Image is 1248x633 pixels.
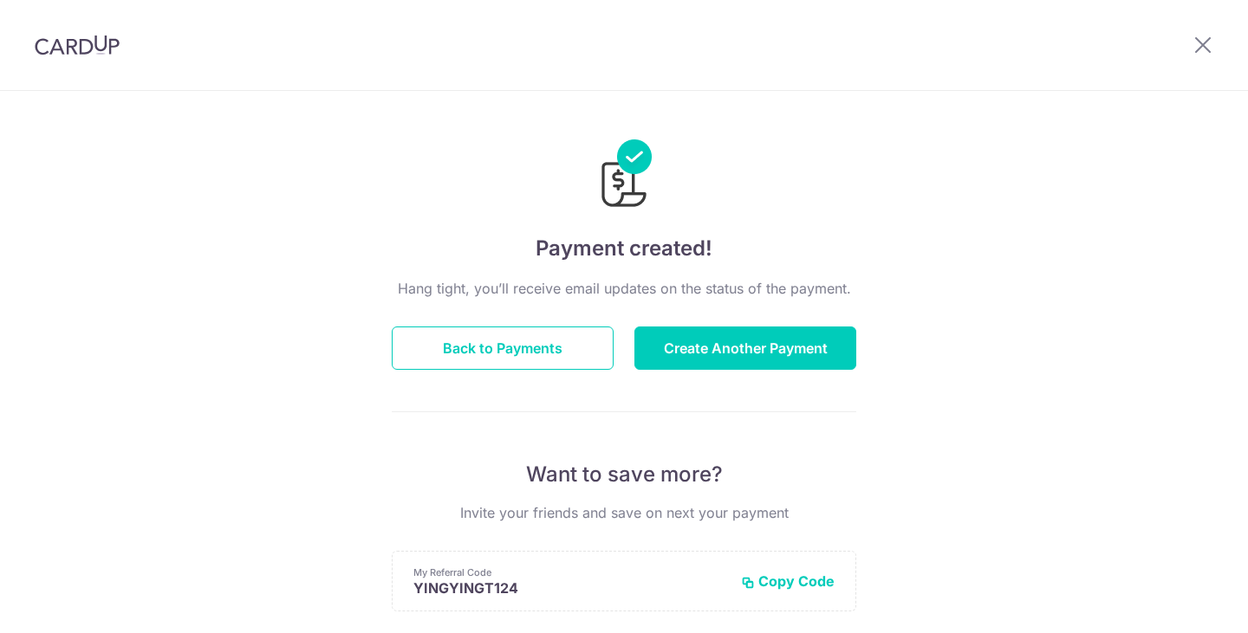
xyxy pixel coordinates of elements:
p: Hang tight, you’ll receive email updates on the status of the payment. [392,278,856,299]
p: Want to save more? [392,461,856,488]
p: My Referral Code [413,565,727,579]
button: Back to Payments [392,326,614,370]
button: Copy Code [741,572,835,590]
h4: Payment created! [392,233,856,264]
p: Invite your friends and save on next your payment [392,502,856,523]
p: YINGYINGT124 [413,579,727,597]
button: Create Another Payment [634,326,856,370]
img: CardUp [35,35,120,55]
img: Payments [596,139,652,212]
